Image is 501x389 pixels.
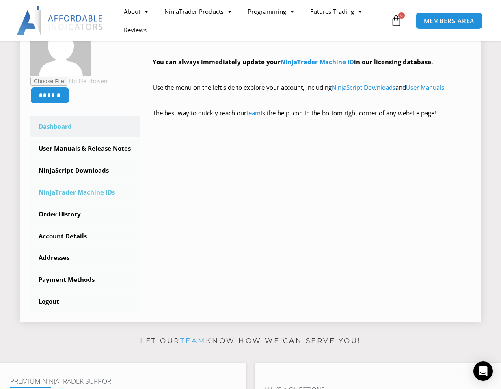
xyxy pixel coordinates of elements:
[153,108,471,130] p: The best way to quickly reach our is the help icon in the bottom right corner of any website page!
[30,116,140,137] a: Dashboard
[30,138,140,159] a: User Manuals & Release Notes
[406,83,444,91] a: User Manuals
[153,18,471,130] div: Hey ! Welcome to the Members Area. Thank you for being a valuable customer!
[240,2,302,21] a: Programming
[30,116,140,312] nav: Account pages
[116,2,156,21] a: About
[17,6,104,35] img: LogoAI | Affordable Indicators – NinjaTrader
[116,21,155,39] a: Reviews
[180,337,206,345] a: team
[473,361,493,381] div: Open Intercom Messenger
[246,109,261,117] a: team
[30,247,140,268] a: Addresses
[398,12,405,19] span: 0
[30,182,140,203] a: NinjaTrader Machine IDs
[30,226,140,247] a: Account Details
[332,83,395,91] a: NinjaScript Downloads
[10,377,236,385] h4: Premium NinjaTrader Support
[281,58,354,66] a: NinjaTrader Machine ID
[116,2,388,39] nav: Menu
[30,291,140,312] a: Logout
[415,13,483,29] a: MEMBERS AREA
[30,15,91,76] img: 2aecd2f530933ac4d7d66a232d61f6a8435cfd1cbe7ea7bda943c34f7188318a
[156,2,240,21] a: NinjaTrader Products
[30,160,140,181] a: NinjaScript Downloads
[153,58,433,66] strong: You can always immediately update your in our licensing database.
[30,269,140,290] a: Payment Methods
[302,2,370,21] a: Futures Trading
[153,82,471,105] p: Use the menu on the left side to explore your account, including and .
[424,18,475,24] span: MEMBERS AREA
[30,204,140,225] a: Order History
[378,9,414,32] a: 0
